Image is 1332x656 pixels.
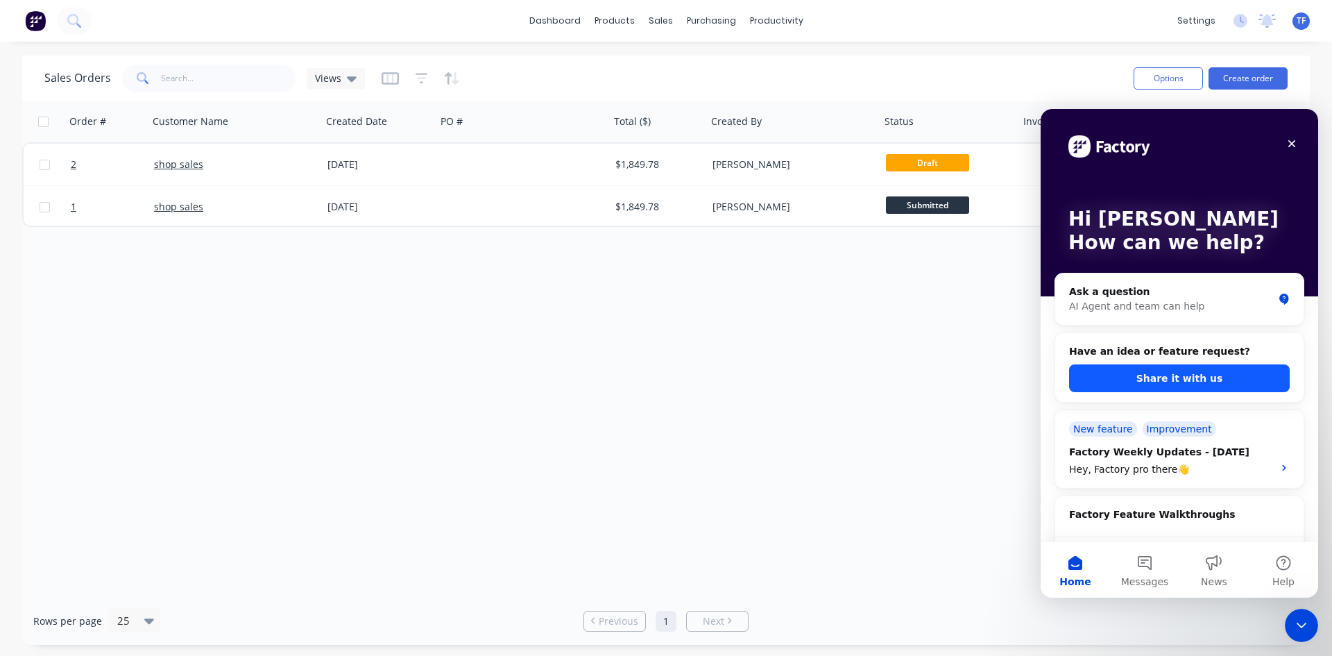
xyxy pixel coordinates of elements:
button: Create order [1209,67,1288,90]
a: shop sales [154,200,203,213]
button: Options [1134,67,1203,90]
span: TF [1297,15,1306,27]
span: 1 [71,200,76,214]
div: products [588,10,642,31]
a: shop sales [154,158,203,171]
div: settings [1170,10,1222,31]
div: productivity [743,10,810,31]
span: Draft [886,154,969,171]
div: Created Date [326,115,387,128]
div: [DATE] [327,200,431,214]
div: Invoice status [1023,115,1087,128]
span: Views [315,71,341,85]
div: Total ($) [614,115,651,128]
div: Customer Name [153,115,228,128]
iframe: Intercom live chat [1285,609,1318,642]
div: [DATE] [327,158,431,171]
div: [PERSON_NAME] [712,158,866,171]
a: Next page [687,614,748,628]
input: Search... [161,65,296,92]
div: Status [885,115,914,128]
div: $1,849.78 [615,158,697,171]
div: sales [642,10,680,31]
iframe: Intercom live chat [1041,109,1318,598]
span: Submitted [886,196,969,214]
span: Rows per page [33,614,102,628]
div: PO # [441,115,463,128]
a: Page 1 is your current page [656,611,676,632]
span: 2 [71,158,76,171]
div: Order # [69,115,106,128]
div: $1,849.78 [615,200,697,214]
a: dashboard [522,10,588,31]
div: purchasing [680,10,743,31]
h1: Sales Orders [44,72,111,85]
div: [PERSON_NAME] [712,200,866,214]
ul: Pagination [578,611,754,632]
span: Previous [599,614,638,628]
span: Next [703,614,724,628]
img: Factory [25,10,46,31]
a: 1 [71,186,154,228]
a: Previous page [584,614,645,628]
a: 2 [71,144,154,185]
div: Created By [711,115,762,128]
